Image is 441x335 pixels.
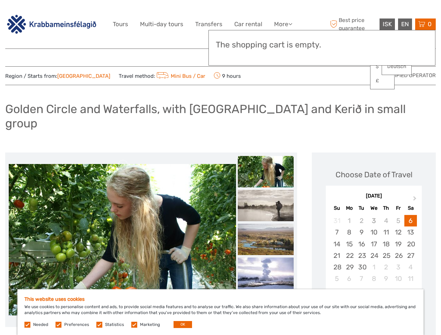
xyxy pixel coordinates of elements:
[328,16,378,32] span: Best price guarantee
[380,215,392,226] div: Not available Thursday, September 4th, 2025
[238,258,294,289] img: fac3738c0da74e208844f1b135e88b95_slider_thumbnail.jpg
[392,238,404,250] div: Choose Friday, September 19th, 2025
[368,226,380,238] div: Choose Wednesday, September 10th, 2025
[370,75,394,87] a: £
[380,226,392,238] div: Choose Thursday, September 11th, 2025
[355,238,368,250] div: Choose Tuesday, September 16th, 2025
[57,73,110,79] a: [GEOGRAPHIC_DATA]
[392,226,404,238] div: Choose Friday, September 12th, 2025
[331,215,343,226] div: Not available Sunday, August 31st, 2025
[392,203,404,213] div: Fr
[385,72,436,79] span: Verified Operator
[5,102,436,130] h1: Golden Circle and Waterfalls, with [GEOGRAPHIC_DATA] and Kerið in small group
[238,224,294,255] img: 21d2284d9b84461284580f3a5e74a39a_slider_thumbnail.jpg
[392,261,404,273] div: Choose Friday, October 3rd, 2025
[398,18,412,30] div: EN
[355,226,368,238] div: Choose Tuesday, September 9th, 2025
[5,73,110,80] span: Region / Starts from:
[368,261,380,273] div: Choose Wednesday, October 1st, 2025
[216,40,428,50] h3: The shopping cart is empty.
[368,250,380,261] div: Choose Wednesday, September 24th, 2025
[24,296,417,302] h5: This website uses cookies
[331,203,343,213] div: Su
[380,261,392,273] div: Choose Thursday, October 2nd, 2025
[355,261,368,273] div: Choose Tuesday, September 30th, 2025
[331,250,343,261] div: Choose Sunday, September 21st, 2025
[404,203,417,213] div: Sa
[326,193,422,200] div: [DATE]
[234,19,262,29] a: Car rental
[404,273,417,284] div: Choose Saturday, October 11th, 2025
[355,203,368,213] div: Tu
[80,11,89,19] button: Open LiveChat chat widget
[343,238,355,250] div: Choose Monday, September 15th, 2025
[404,250,417,261] div: Choose Saturday, September 27th, 2025
[368,273,380,284] div: Choose Wednesday, October 8th, 2025
[404,238,417,250] div: Choose Saturday, September 20th, 2025
[331,238,343,250] div: Choose Sunday, September 14th, 2025
[343,273,355,284] div: Choose Monday, October 6th, 2025
[343,226,355,238] div: Choose Monday, September 8th, 2025
[380,250,392,261] div: Choose Thursday, September 25th, 2025
[195,19,222,29] a: Transfers
[9,164,236,315] img: 888a1715338a4fb7a2edfdb78d2bb77b_main_slider.jpg
[392,250,404,261] div: Choose Friday, September 26th, 2025
[331,226,343,238] div: Choose Sunday, September 7th, 2025
[343,215,355,226] div: Not available Monday, September 1st, 2025
[33,322,48,328] label: Needed
[155,73,205,79] a: Mini Bus / Car
[380,238,392,250] div: Choose Thursday, September 18th, 2025
[10,12,79,18] p: We're away right now. Please check back later!
[370,60,394,73] a: $
[336,169,412,180] div: Choose Date of Travel
[383,21,392,28] span: ISK
[328,215,419,284] div: month 2025-09
[427,21,433,28] span: 0
[343,203,355,213] div: Mo
[355,250,368,261] div: Choose Tuesday, September 23rd, 2025
[214,71,241,81] span: 9 hours
[410,194,421,206] button: Next Month
[331,261,343,273] div: Choose Sunday, September 28th, 2025
[64,322,89,328] label: Preferences
[368,215,380,226] div: Not available Wednesday, September 3rd, 2025
[380,273,392,284] div: Choose Thursday, October 9th, 2025
[238,190,294,221] img: a5ec511bdb93491082ff8628d133a763_slider_thumbnail.jpg
[404,226,417,238] div: Choose Saturday, September 13th, 2025
[331,273,343,284] div: Choose Sunday, October 5th, 2025
[105,322,124,328] label: Statistics
[5,14,98,35] img: 3142-b3e26b51-08fe-4449-b938-50ec2168a4a0_logo_big.png
[382,60,411,73] a: Deutsch
[404,261,417,273] div: Choose Saturday, October 4th, 2025
[368,238,380,250] div: Choose Wednesday, September 17th, 2025
[140,322,160,328] label: Marketing
[392,215,404,226] div: Not available Friday, September 5th, 2025
[380,203,392,213] div: Th
[140,19,183,29] a: Multi-day tours
[274,19,292,29] a: More
[404,215,417,226] div: Choose Saturday, September 6th, 2025
[392,273,404,284] div: Choose Friday, October 10th, 2025
[355,215,368,226] div: Not available Tuesday, September 2nd, 2025
[343,250,355,261] div: Choose Monday, September 22nd, 2025
[113,19,128,29] a: Tours
[238,156,294,187] img: fc319edc7d5349e5846d9b56879cdabf_slider_thumbnail.jpg
[368,203,380,213] div: We
[174,321,192,328] button: OK
[119,71,205,81] span: Travel method:
[355,273,368,284] div: Choose Tuesday, October 7th, 2025
[17,289,424,335] div: We use cookies to personalise content and ads, to provide social media features and to analyse ou...
[343,261,355,273] div: Choose Monday, September 29th, 2025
